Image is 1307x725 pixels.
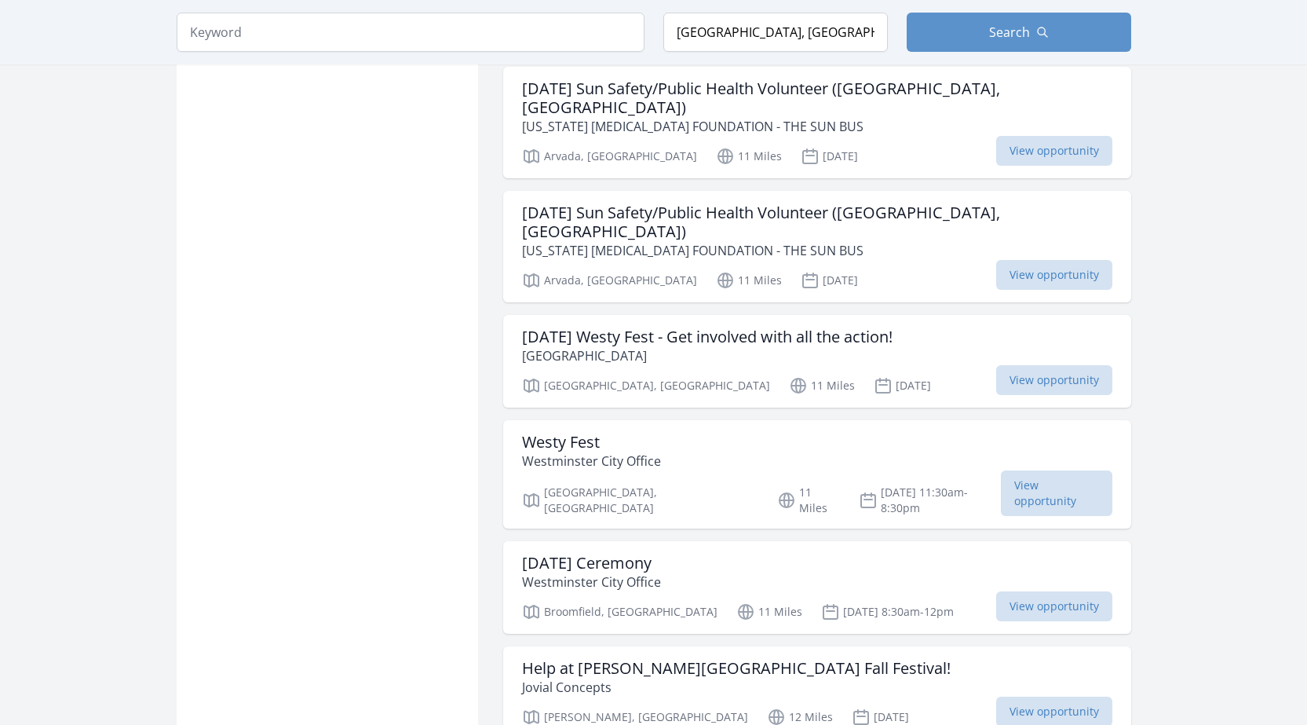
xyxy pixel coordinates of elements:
[522,573,661,591] p: Westminster City Office
[522,485,759,516] p: [GEOGRAPHIC_DATA], [GEOGRAPHIC_DATA]
[522,147,697,166] p: Arvada, [GEOGRAPHIC_DATA]
[522,602,717,621] p: Broomfield, [GEOGRAPHIC_DATA]
[522,271,697,290] p: Arvada, [GEOGRAPHIC_DATA]
[821,602,954,621] p: [DATE] 8:30am-12pm
[907,13,1131,52] button: Search
[663,13,888,52] input: Location
[522,659,951,678] h3: Help at [PERSON_NAME][GEOGRAPHIC_DATA] Fall Festival!
[503,315,1131,408] a: [DATE] Westy Fest - Get involved with all the action! [GEOGRAPHIC_DATA] [GEOGRAPHIC_DATA], [GEOGR...
[522,376,770,395] p: [GEOGRAPHIC_DATA], [GEOGRAPHIC_DATA]
[1001,471,1112,516] span: View opportunity
[996,591,1112,621] span: View opportunity
[716,271,782,290] p: 11 Miles
[736,602,802,621] p: 11 Miles
[522,79,1112,117] h3: [DATE] Sun Safety/Public Health Volunteer ([GEOGRAPHIC_DATA], [GEOGRAPHIC_DATA])
[522,678,951,697] p: Jovial Concepts
[996,136,1112,166] span: View opportunity
[522,241,1112,260] p: [US_STATE] [MEDICAL_DATA] FOUNDATION - THE SUN BUS
[777,485,840,516] p: 11 Miles
[996,260,1112,290] span: View opportunity
[522,203,1112,241] h3: [DATE] Sun Safety/Public Health Volunteer ([GEOGRAPHIC_DATA], [GEOGRAPHIC_DATA])
[716,147,782,166] p: 11 Miles
[989,23,1030,42] span: Search
[503,420,1131,529] a: Westy Fest Westminster City Office [GEOGRAPHIC_DATA], [GEOGRAPHIC_DATA] 11 Miles [DATE] 11:30am-8...
[801,271,858,290] p: [DATE]
[503,191,1131,302] a: [DATE] Sun Safety/Public Health Volunteer ([GEOGRAPHIC_DATA], [GEOGRAPHIC_DATA]) [US_STATE] [MEDI...
[503,541,1131,634] a: [DATE] Ceremony Westminster City Office Broomfield, [GEOGRAPHIC_DATA] 11 Miles [DATE] 8:30am-12pm...
[801,147,858,166] p: [DATE]
[874,376,931,395] p: [DATE]
[177,13,644,52] input: Keyword
[522,433,661,452] h3: Westy Fest
[522,117,1112,136] p: [US_STATE] [MEDICAL_DATA] FOUNDATION - THE SUN BUS
[789,376,855,395] p: 11 Miles
[859,485,1000,516] p: [DATE] 11:30am-8:30pm
[522,554,661,573] h3: [DATE] Ceremony
[522,328,893,346] h3: [DATE] Westy Fest - Get involved with all the action!
[522,346,893,365] p: [GEOGRAPHIC_DATA]
[522,452,661,471] p: Westminster City Office
[996,365,1112,395] span: View opportunity
[503,67,1131,178] a: [DATE] Sun Safety/Public Health Volunteer ([GEOGRAPHIC_DATA], [GEOGRAPHIC_DATA]) [US_STATE] [MEDI...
